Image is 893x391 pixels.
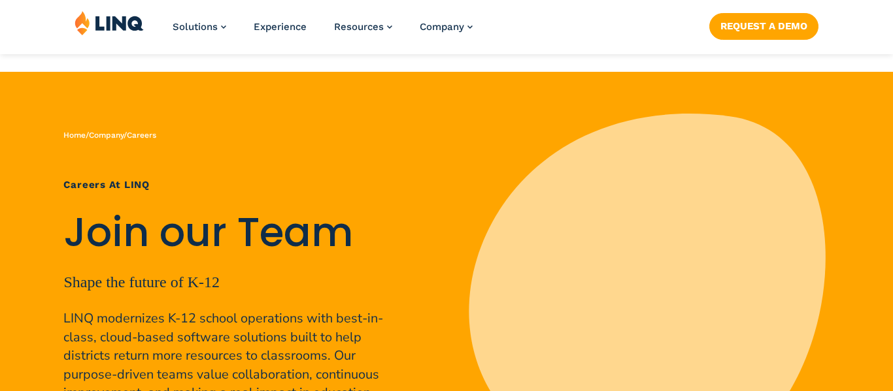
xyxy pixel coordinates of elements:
[420,21,473,33] a: Company
[709,10,818,39] nav: Button Navigation
[173,10,473,54] nav: Primary Navigation
[709,13,818,39] a: Request a Demo
[89,131,124,140] a: Company
[63,270,410,294] p: Shape the future of K-12
[63,210,410,256] h2: Join our Team
[173,21,218,33] span: Solutions
[63,131,86,140] a: Home
[334,21,384,33] span: Resources
[420,21,464,33] span: Company
[75,10,144,35] img: LINQ | K‑12 Software
[63,131,156,140] span: / /
[127,131,156,140] span: Careers
[334,21,392,33] a: Resources
[63,178,410,193] h1: Careers at LINQ
[254,21,307,33] a: Experience
[173,21,226,33] a: Solutions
